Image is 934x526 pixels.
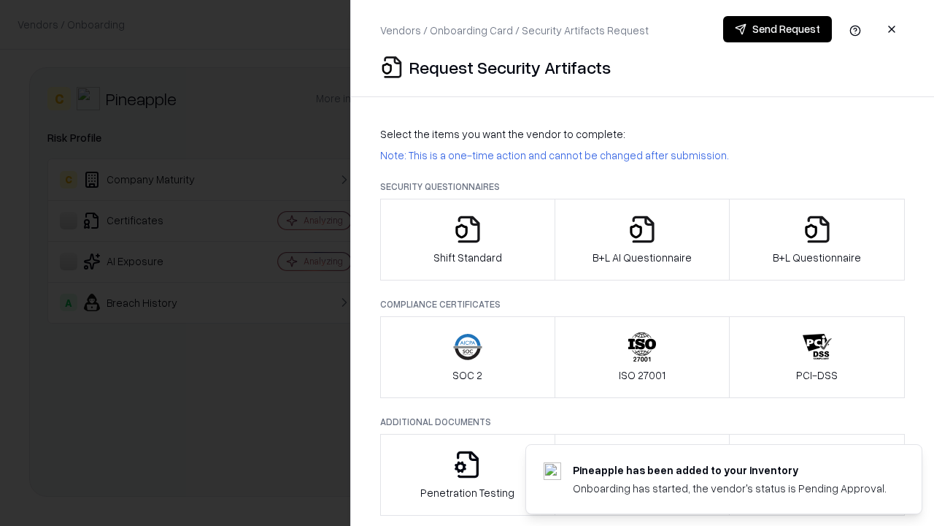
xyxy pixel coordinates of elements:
p: ISO 27001 [619,367,665,383]
p: Select the items you want the vendor to complete: [380,126,905,142]
button: Send Request [723,16,832,42]
p: Security Questionnaires [380,180,905,193]
p: B+L AI Questionnaire [593,250,692,265]
img: pineappleenergy.com [544,462,561,480]
p: Shift Standard [433,250,502,265]
button: B+L Questionnaire [729,199,905,281]
p: Vendors / Onboarding Card / Security Artifacts Request [380,23,649,38]
button: Penetration Testing [380,434,555,516]
p: SOC 2 [452,367,482,383]
p: Additional Documents [380,416,905,428]
button: PCI-DSS [729,316,905,398]
p: B+L Questionnaire [773,250,861,265]
button: SOC 2 [380,316,555,398]
p: Request Security Artifacts [409,56,611,79]
div: Pineapple has been added to your inventory [573,462,887,478]
button: B+L AI Questionnaire [555,199,730,281]
p: Note: This is a one-time action and cannot be changed after submission. [380,148,905,163]
p: Compliance Certificates [380,298,905,310]
button: Privacy Policy [555,434,730,516]
button: Data Processing Agreement [729,434,905,516]
button: Shift Standard [380,199,555,281]
p: Penetration Testing [420,485,514,500]
div: Onboarding has started, the vendor's status is Pending Approval. [573,481,887,496]
p: PCI-DSS [796,367,838,383]
button: ISO 27001 [555,316,730,398]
